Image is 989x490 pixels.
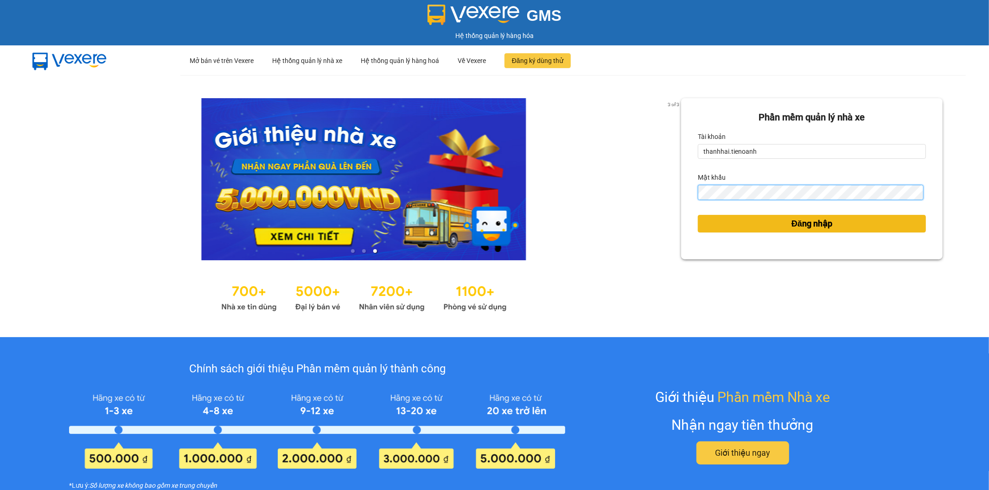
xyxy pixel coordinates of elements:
button: previous slide / item [46,98,59,260]
input: Mật khẩu [698,185,924,200]
button: Giới thiệu ngay [696,441,789,465]
li: slide item 1 [351,249,355,253]
button: next slide / item [668,98,681,260]
input: Tài khoản [698,144,926,159]
p: 3 of 3 [665,98,681,110]
div: Phần mềm quản lý nhà xe [698,110,926,125]
label: Tài khoản [698,129,726,144]
span: Đăng nhập [791,217,832,230]
div: Hệ thống quản lý nhà xe [272,46,342,75]
a: GMS [428,14,561,21]
img: mbUUG5Q.png [23,45,116,76]
img: policy-intruduce-detail.png [69,389,565,469]
img: Statistics.png [221,279,507,314]
label: Mật khẩu [698,170,726,185]
span: Phần mềm Nhà xe [717,386,830,408]
div: Giới thiệu [655,386,830,408]
div: Hệ thống quản lý hàng hóa [2,31,987,41]
div: Chính sách giới thiệu Phần mềm quản lý thành công [69,360,565,378]
img: logo 2 [428,5,519,25]
div: Nhận ngay tiền thưởng [672,414,814,436]
button: Đăng ký dùng thử [504,53,571,68]
span: GMS [527,7,561,24]
li: slide item 2 [362,249,366,253]
span: Giới thiệu ngay [715,446,770,459]
li: slide item 3 [373,249,377,253]
div: Về Vexere [458,46,486,75]
div: Mở bán vé trên Vexere [190,46,254,75]
button: Đăng nhập [698,215,926,232]
div: Hệ thống quản lý hàng hoá [361,46,439,75]
span: Đăng ký dùng thử [512,56,563,66]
